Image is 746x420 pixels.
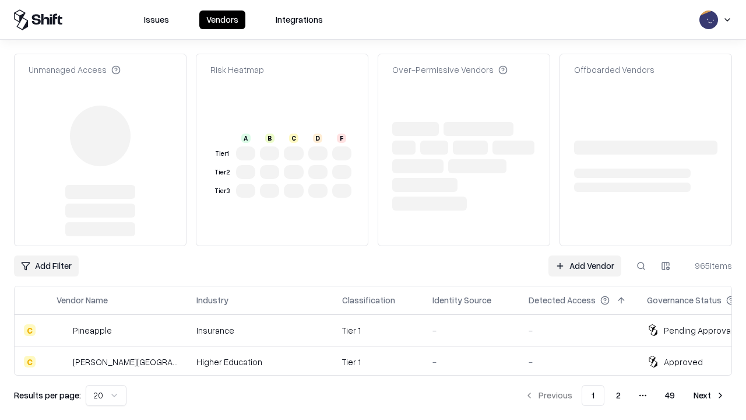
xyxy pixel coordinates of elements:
[269,10,330,29] button: Integrations
[685,260,732,272] div: 965 items
[342,294,395,306] div: Classification
[664,324,733,337] div: Pending Approval
[432,356,510,368] div: -
[392,64,508,76] div: Over-Permissive Vendors
[607,385,630,406] button: 2
[196,324,323,337] div: Insurance
[196,294,228,306] div: Industry
[24,356,36,367] div: C
[29,64,121,76] div: Unmanaged Access
[199,10,245,29] button: Vendors
[432,324,510,337] div: -
[337,134,346,143] div: F
[687,385,732,406] button: Next
[342,356,414,368] div: Tier 1
[24,324,36,336] div: C
[265,134,275,143] div: B
[574,64,654,76] div: Offboarded Vendors
[73,324,112,337] div: Pineapple
[656,385,684,406] button: 49
[73,356,178,368] div: [PERSON_NAME][GEOGRAPHIC_DATA]
[213,149,231,159] div: Tier 1
[529,324,628,337] div: -
[137,10,176,29] button: Issues
[313,134,322,143] div: D
[529,356,628,368] div: -
[210,64,264,76] div: Risk Heatmap
[57,294,108,306] div: Vendor Name
[57,356,68,367] img: Reichman University
[518,385,732,406] nav: pagination
[241,134,251,143] div: A
[14,256,79,276] button: Add Filter
[548,256,621,276] a: Add Vendor
[289,134,298,143] div: C
[582,385,604,406] button: 1
[342,324,414,337] div: Tier 1
[213,167,231,177] div: Tier 2
[196,356,323,368] div: Higher Education
[14,389,81,401] p: Results per page:
[57,324,68,336] img: Pineapple
[664,356,703,368] div: Approved
[529,294,596,306] div: Detected Access
[647,294,722,306] div: Governance Status
[213,186,231,196] div: Tier 3
[432,294,491,306] div: Identity Source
